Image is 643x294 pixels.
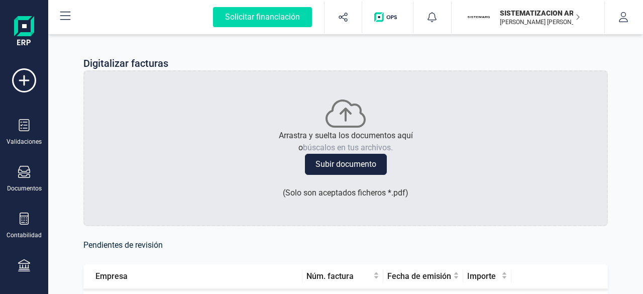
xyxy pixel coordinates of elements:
[14,16,34,48] img: Logo Finanedi
[500,8,580,18] p: SISTEMATIZACION ARQUITECTONICA EN REFORMAS SL
[374,12,401,22] img: Logo de OPS
[387,270,451,282] span: Fecha de emisión
[83,56,168,70] p: Digitalizar facturas
[306,270,371,282] span: Núm. factura
[83,238,608,252] h6: Pendientes de revisión
[305,154,387,175] button: Subir documento
[500,18,580,26] p: [PERSON_NAME] [PERSON_NAME]
[283,187,408,199] p: ( Solo son aceptados ficheros * .pdf )
[468,6,490,28] img: SI
[83,264,302,289] th: Empresa
[7,184,42,192] div: Documentos
[7,138,42,146] div: Validaciones
[201,1,324,33] button: Solicitar financiación
[464,1,592,33] button: SISISTEMATIZACION ARQUITECTONICA EN REFORMAS SL[PERSON_NAME] [PERSON_NAME]
[279,130,413,154] p: Arrastra y suelta los documentos aquí o
[368,1,407,33] button: Logo de OPS
[7,231,42,239] div: Contabilidad
[213,7,312,27] div: Solicitar financiación
[83,70,608,226] div: Arrastra y suelta los documentos aquíobúscalos en tus archivos.Subir documento(Solo son aceptados...
[467,270,499,282] span: Importe
[303,143,393,152] span: búscalos en tus archivos.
